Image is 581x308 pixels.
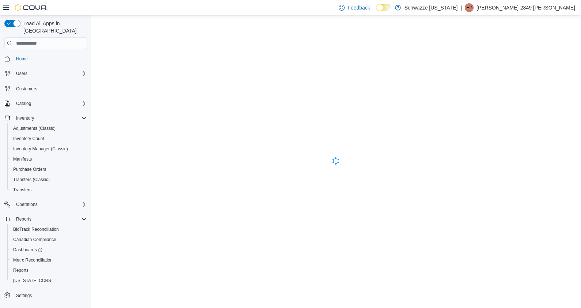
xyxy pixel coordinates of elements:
span: Operations [13,200,87,209]
a: Inventory Manager (Classic) [10,144,71,153]
button: Inventory [1,113,90,123]
span: Transfers [10,185,87,194]
span: BioTrack Reconciliation [10,225,87,234]
a: Reports [10,266,31,275]
span: Purchase Orders [10,165,87,174]
a: Home [13,55,31,63]
button: Transfers (Classic) [7,174,90,185]
span: Dashboards [13,247,42,253]
span: Metrc Reconciliation [10,256,87,264]
span: Manifests [13,156,32,162]
span: Dashboards [10,245,87,254]
input: Dark Mode [376,4,391,11]
button: Settings [1,290,90,301]
span: Metrc Reconciliation [13,257,53,263]
button: Reports [1,214,90,224]
span: Settings [16,293,32,298]
button: BioTrack Reconciliation [7,224,90,234]
a: Canadian Compliance [10,235,59,244]
a: Inventory Count [10,134,47,143]
span: Users [16,71,27,76]
p: | [460,3,462,12]
button: Home [1,53,90,64]
span: Reports [16,216,31,222]
button: Transfers [7,185,90,195]
span: Reports [13,267,29,273]
a: Manifests [10,155,35,164]
span: Inventory Count [10,134,87,143]
span: Customers [13,84,87,93]
button: Operations [13,200,41,209]
span: Reports [10,266,87,275]
span: Canadian Compliance [13,237,56,243]
span: Reports [13,215,87,224]
button: Adjustments (Classic) [7,123,90,134]
button: Reports [13,215,34,224]
span: Transfers (Classic) [10,175,87,184]
a: Transfers (Classic) [10,175,53,184]
span: Users [13,69,87,78]
span: Inventory [16,115,34,121]
div: Erik-2849 Southard [465,3,474,12]
button: Customers [1,83,90,94]
a: Settings [13,291,35,300]
button: Catalog [13,99,34,108]
button: Inventory [13,114,37,123]
span: Feedback [348,4,370,11]
button: Metrc Reconciliation [7,255,90,265]
span: Transfers (Classic) [13,177,50,183]
span: Adjustments (Classic) [13,125,56,131]
span: Operations [16,202,38,207]
button: Reports [7,265,90,275]
a: Customers [13,84,40,93]
span: [US_STATE] CCRS [13,278,51,283]
span: Purchase Orders [13,166,46,172]
span: Home [13,54,87,63]
button: Operations [1,199,90,210]
a: Dashboards [10,245,45,254]
p: Schwazze [US_STATE] [405,3,458,12]
span: Inventory Manager (Classic) [13,146,68,152]
a: Feedback [336,0,373,15]
img: Cova [15,4,48,11]
span: Home [16,56,28,62]
span: Settings [13,291,87,300]
span: Catalog [16,101,31,106]
button: Inventory Count [7,134,90,144]
span: Washington CCRS [10,276,87,285]
a: BioTrack Reconciliation [10,225,62,234]
span: Load All Apps in [GEOGRAPHIC_DATA] [20,20,87,34]
button: Manifests [7,154,90,164]
button: [US_STATE] CCRS [7,275,90,286]
button: Purchase Orders [7,164,90,174]
span: Catalog [13,99,87,108]
span: Manifests [10,155,87,164]
span: Inventory Manager (Classic) [10,144,87,153]
span: BioTrack Reconciliation [13,226,59,232]
button: Canadian Compliance [7,234,90,245]
button: Catalog [1,98,90,109]
a: Purchase Orders [10,165,49,174]
span: Transfers [13,187,31,193]
span: Canadian Compliance [10,235,87,244]
a: Metrc Reconciliation [10,256,56,264]
button: Inventory Manager (Classic) [7,144,90,154]
a: Adjustments (Classic) [10,124,58,133]
a: Dashboards [7,245,90,255]
span: E2 [467,3,472,12]
p: [PERSON_NAME]-2849 [PERSON_NAME] [476,3,575,12]
a: [US_STATE] CCRS [10,276,54,285]
span: Adjustments (Classic) [10,124,87,133]
span: Customers [16,86,37,92]
a: Transfers [10,185,34,194]
button: Users [1,68,90,79]
button: Users [13,69,30,78]
span: Inventory [13,114,87,123]
span: Inventory Count [13,136,44,142]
